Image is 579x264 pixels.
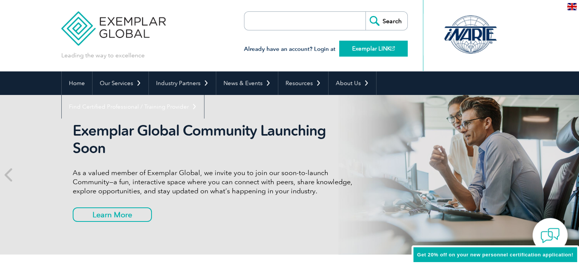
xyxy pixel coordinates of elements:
[278,71,328,95] a: Resources
[216,71,278,95] a: News & Events
[541,226,560,245] img: contact-chat.png
[417,252,573,258] span: Get 20% off on your new personnel certification application!
[62,71,92,95] a: Home
[73,207,152,222] a: Learn More
[73,168,358,196] p: As a valued member of Exemplar Global, we invite you to join our soon-to-launch Community—a fun, ...
[73,122,358,157] h2: Exemplar Global Community Launching Soon
[62,95,204,119] a: Find Certified Professional / Training Provider
[567,3,577,10] img: en
[244,44,408,54] h3: Already have an account? Login at
[339,41,408,57] a: Exemplar LINK
[149,71,216,95] a: Industry Partners
[93,71,148,95] a: Our Services
[365,12,407,30] input: Search
[61,51,145,60] p: Leading the way to excellence
[329,71,376,95] a: About Us
[391,46,395,51] img: open_square.png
